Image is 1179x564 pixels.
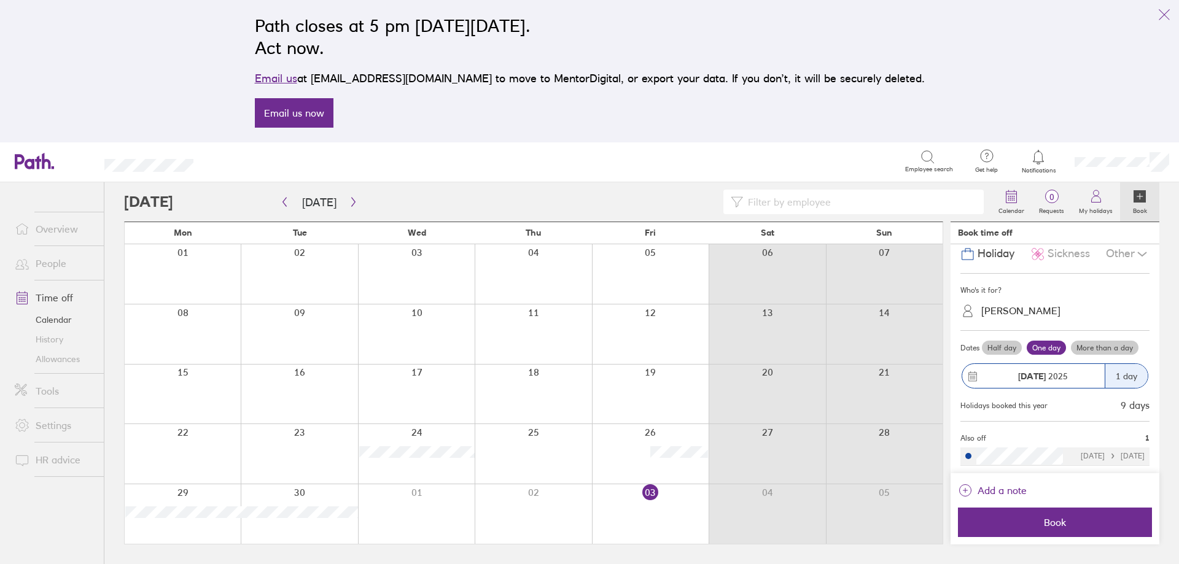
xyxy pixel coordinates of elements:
span: Mon [174,228,192,238]
div: Search [227,155,258,166]
span: Sickness [1048,247,1090,260]
span: Employee search [905,166,953,173]
span: Holiday [978,247,1014,260]
span: 2025 [1018,371,1068,381]
div: 9 days [1121,400,1150,411]
a: Email us [255,72,297,85]
label: Book [1126,204,1154,215]
span: Dates [960,344,979,352]
a: Tools [5,379,104,403]
div: [PERSON_NAME] [981,305,1060,317]
a: Book [1120,182,1159,222]
span: 0 [1032,192,1072,202]
button: [DATE] [292,192,346,212]
span: Also off [960,434,986,442]
label: Calendar [991,204,1032,215]
label: Requests [1032,204,1072,215]
span: Sat [761,228,774,238]
div: [DATE] [DATE] [1081,452,1145,460]
label: More than a day [1071,341,1138,355]
div: Other [1106,242,1150,266]
strong: [DATE] [1018,371,1046,382]
span: Sun [876,228,892,238]
a: HR advice [5,447,104,472]
div: Holidays booked this year [960,401,1048,410]
div: Book time off [958,228,1013,238]
span: Thu [526,228,541,238]
button: Add a note [958,481,1027,500]
span: Tue [293,228,307,238]
span: 1 [1145,434,1150,442]
input: Filter by employee [743,190,976,214]
span: Get help [967,166,1006,174]
p: at [EMAIL_ADDRESS][DOMAIN_NAME] to move to MentorDigital, or export your data. If you don’t, it w... [255,70,925,87]
button: [DATE] 20251 day [960,357,1150,395]
a: Calendar [991,182,1032,222]
a: Settings [5,413,104,438]
a: People [5,251,104,276]
div: 1 day [1105,364,1148,388]
a: History [5,330,104,349]
label: Half day [982,341,1022,355]
a: Time off [5,285,104,310]
label: One day [1027,341,1066,355]
span: Wed [408,228,426,238]
a: 0Requests [1032,182,1072,222]
a: Overview [5,217,104,241]
a: Notifications [1019,149,1059,174]
span: Add a note [978,481,1027,500]
button: Book [958,508,1152,537]
span: Book [967,517,1143,528]
a: Email us now [255,98,333,128]
a: Allowances [5,349,104,369]
span: Notifications [1019,167,1059,174]
a: My holidays [1072,182,1120,222]
a: Calendar [5,310,104,330]
span: Fri [645,228,656,238]
h2: Path closes at 5 pm [DATE][DATE]. Act now. [255,15,925,59]
label: My holidays [1072,204,1120,215]
div: Who's it for? [960,281,1150,299]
